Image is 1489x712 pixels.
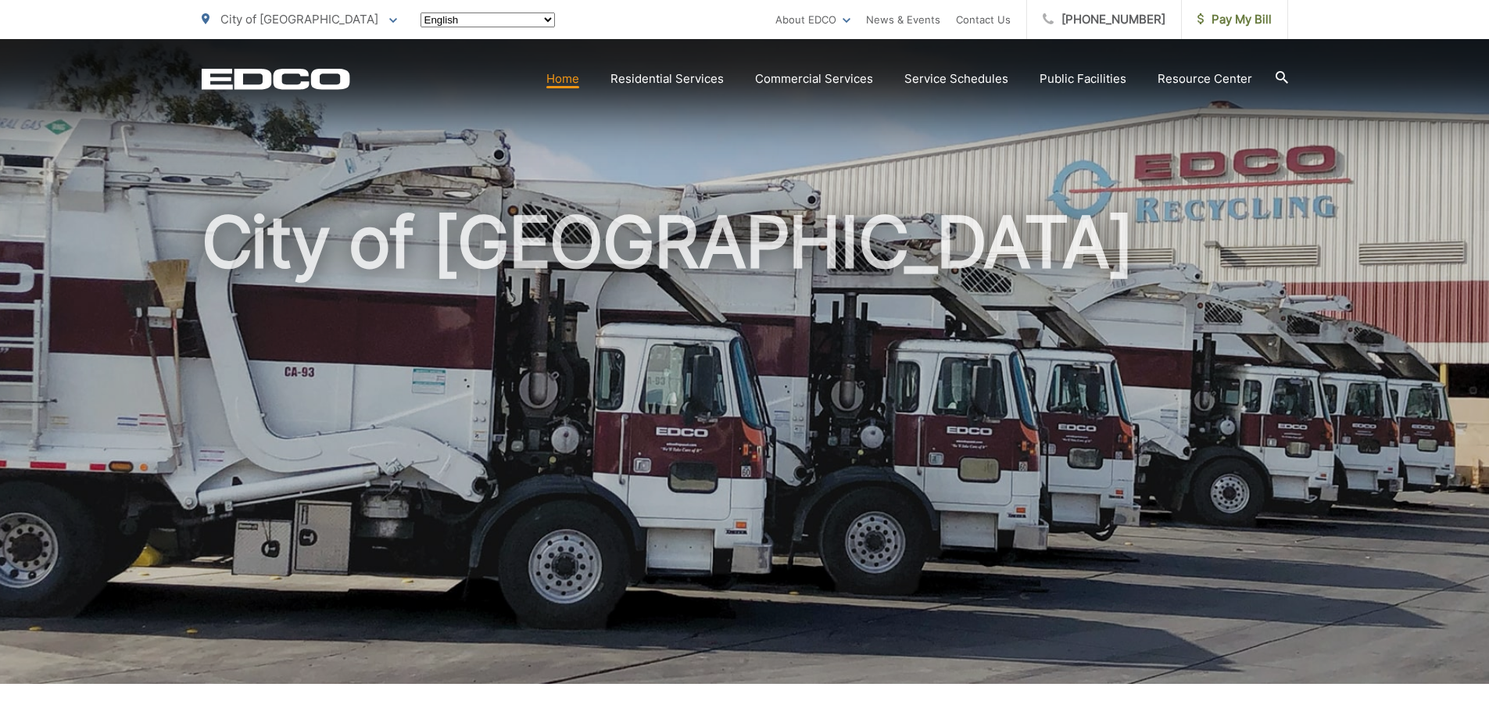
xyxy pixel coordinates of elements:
[1158,70,1252,88] a: Resource Center
[866,10,940,29] a: News & Events
[202,203,1288,698] h1: City of [GEOGRAPHIC_DATA]
[220,12,378,27] span: City of [GEOGRAPHIC_DATA]
[421,13,555,27] select: Select a language
[546,70,579,88] a: Home
[1197,10,1272,29] span: Pay My Bill
[904,70,1008,88] a: Service Schedules
[775,10,850,29] a: About EDCO
[202,68,350,90] a: EDCD logo. Return to the homepage.
[755,70,873,88] a: Commercial Services
[610,70,724,88] a: Residential Services
[956,10,1011,29] a: Contact Us
[1040,70,1126,88] a: Public Facilities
